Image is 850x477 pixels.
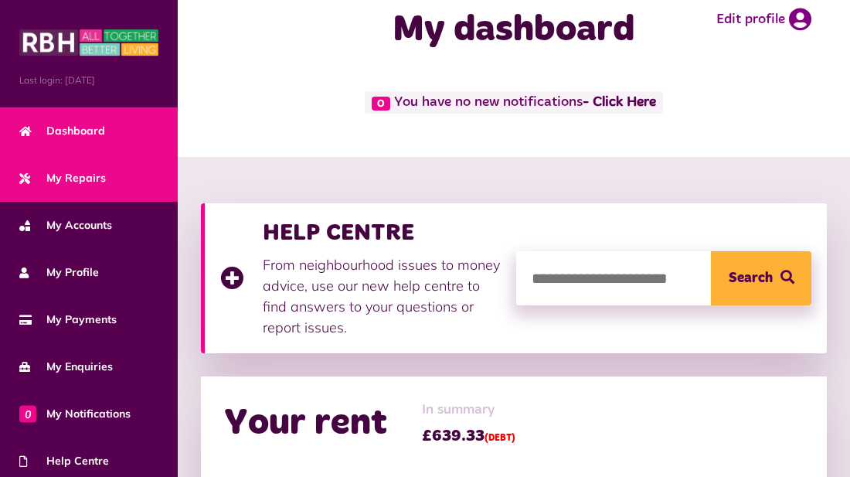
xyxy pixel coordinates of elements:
[19,405,36,422] span: 0
[19,359,113,375] span: My Enquiries
[19,123,105,139] span: Dashboard
[263,254,501,338] p: From neighbourhood issues to money advice, use our new help centre to find answers to your questi...
[716,8,811,31] a: Edit profile
[224,401,387,446] h2: Your rent
[19,217,112,233] span: My Accounts
[19,170,106,186] span: My Repairs
[729,251,773,305] span: Search
[254,8,773,53] h1: My dashboard
[19,312,117,328] span: My Payments
[19,73,158,87] span: Last login: [DATE]
[711,251,811,305] button: Search
[422,424,515,448] span: £639.33
[583,96,656,110] a: - Click Here
[365,91,662,114] span: You have no new notifications
[422,400,515,421] span: In summary
[19,406,131,422] span: My Notifications
[19,27,158,58] img: MyRBH
[19,453,109,469] span: Help Centre
[19,264,99,281] span: My Profile
[484,434,515,443] span: (DEBT)
[263,219,501,247] h3: HELP CENTRE
[372,97,390,111] span: 0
